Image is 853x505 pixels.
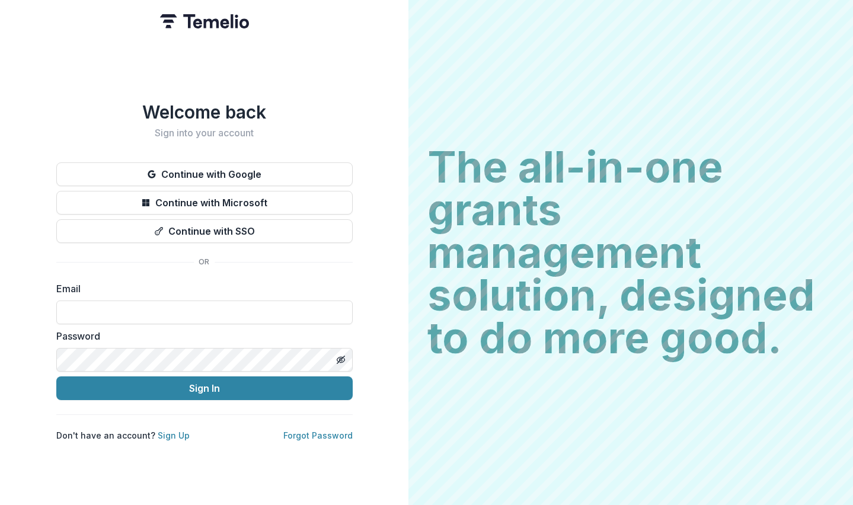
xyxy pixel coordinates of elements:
img: Temelio [160,14,249,28]
button: Continue with Microsoft [56,191,353,215]
a: Sign Up [158,430,190,440]
p: Don't have an account? [56,429,190,442]
h2: Sign into your account [56,127,353,139]
h1: Welcome back [56,101,353,123]
label: Password [56,329,346,343]
button: Continue with SSO [56,219,353,243]
button: Continue with Google [56,162,353,186]
button: Sign In [56,376,353,400]
a: Forgot Password [283,430,353,440]
button: Toggle password visibility [331,350,350,369]
label: Email [56,282,346,296]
